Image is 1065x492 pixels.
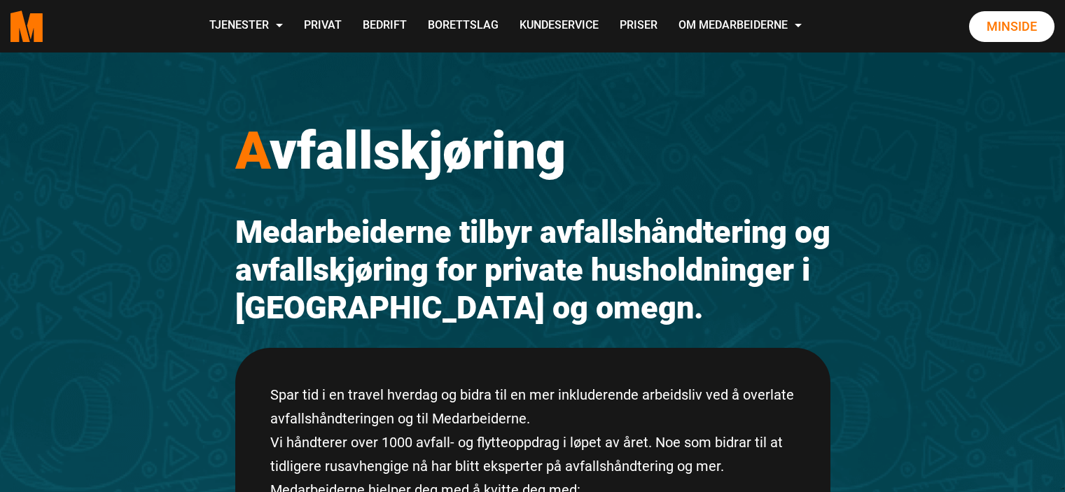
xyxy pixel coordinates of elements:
[417,1,509,51] a: Borettslag
[293,1,352,51] a: Privat
[969,11,1054,42] a: Minside
[352,1,417,51] a: Bedrift
[235,213,830,327] h2: Medarbeiderne tilbyr avfallshåndtering og avfallskjøring for private husholdninger i [GEOGRAPHIC_...
[668,1,812,51] a: Om Medarbeiderne
[509,1,609,51] a: Kundeservice
[235,119,830,182] h1: vfallskjøring
[199,1,293,51] a: Tjenester
[235,120,270,181] span: A
[609,1,668,51] a: Priser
